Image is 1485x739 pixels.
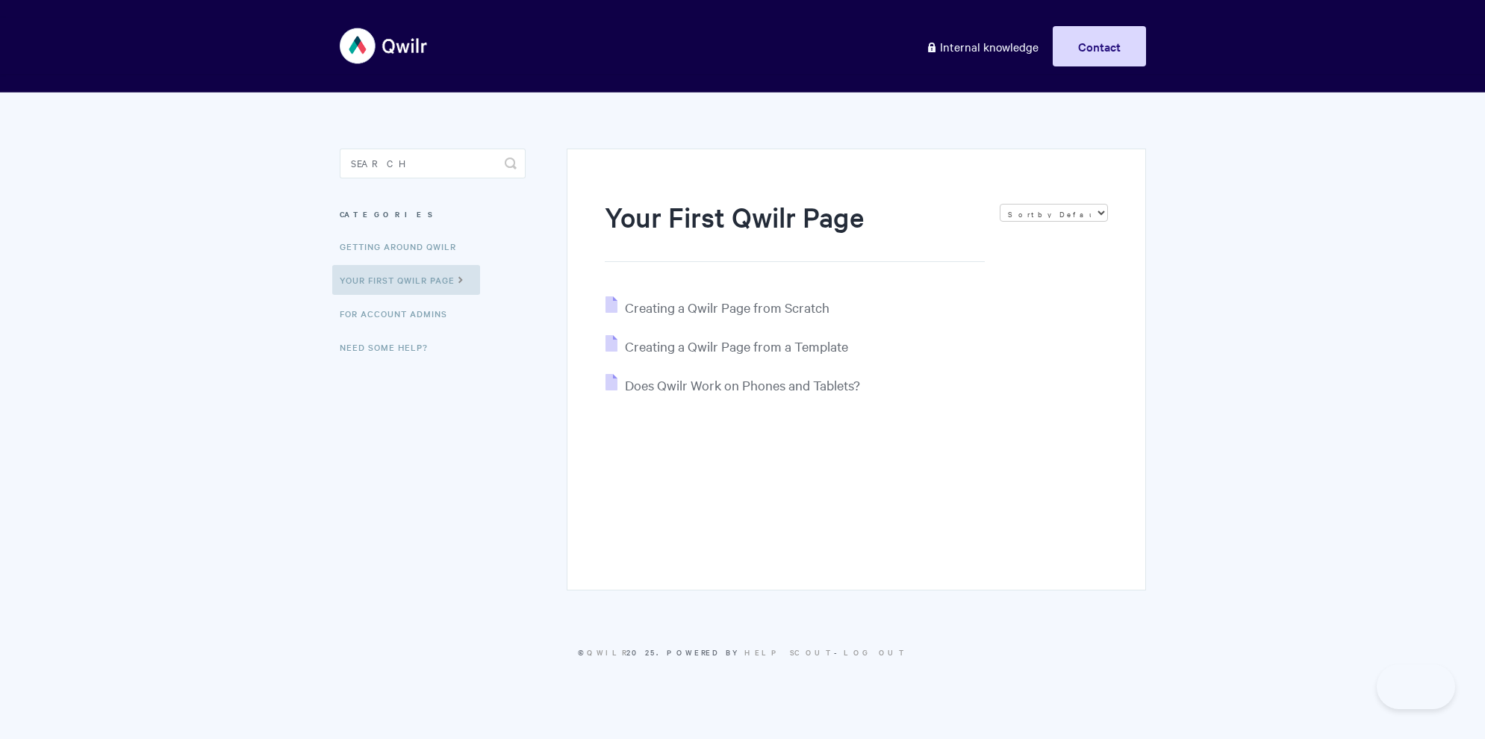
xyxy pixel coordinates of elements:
a: Need Some Help? [340,332,439,362]
a: Contact [1053,26,1146,66]
a: Qwilr [587,646,626,658]
p: © 2025. - [340,646,1146,659]
a: Your First Qwilr Page [332,265,480,295]
iframe: Toggle Customer Support [1377,664,1455,709]
a: Getting Around Qwilr [340,231,467,261]
img: Qwilr Help Center [340,18,429,74]
a: Does Qwilr Work on Phones and Tablets? [605,376,860,393]
span: Powered by [667,646,834,658]
select: Page reloads on selection [1000,204,1108,222]
h1: Your First Qwilr Page [605,198,984,262]
a: Log Out [844,646,908,658]
span: Creating a Qwilr Page from Scratch [625,299,829,316]
h3: Categories [340,201,526,228]
a: Creating a Qwilr Page from Scratch [605,299,829,316]
a: Help Scout [744,646,834,658]
span: Does Qwilr Work on Phones and Tablets? [625,376,860,393]
input: Search [340,149,526,178]
a: For Account Admins [340,299,458,328]
a: Creating a Qwilr Page from a Template [605,337,848,355]
a: Internal knowledge [915,26,1050,66]
span: Creating a Qwilr Page from a Template [625,337,848,355]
